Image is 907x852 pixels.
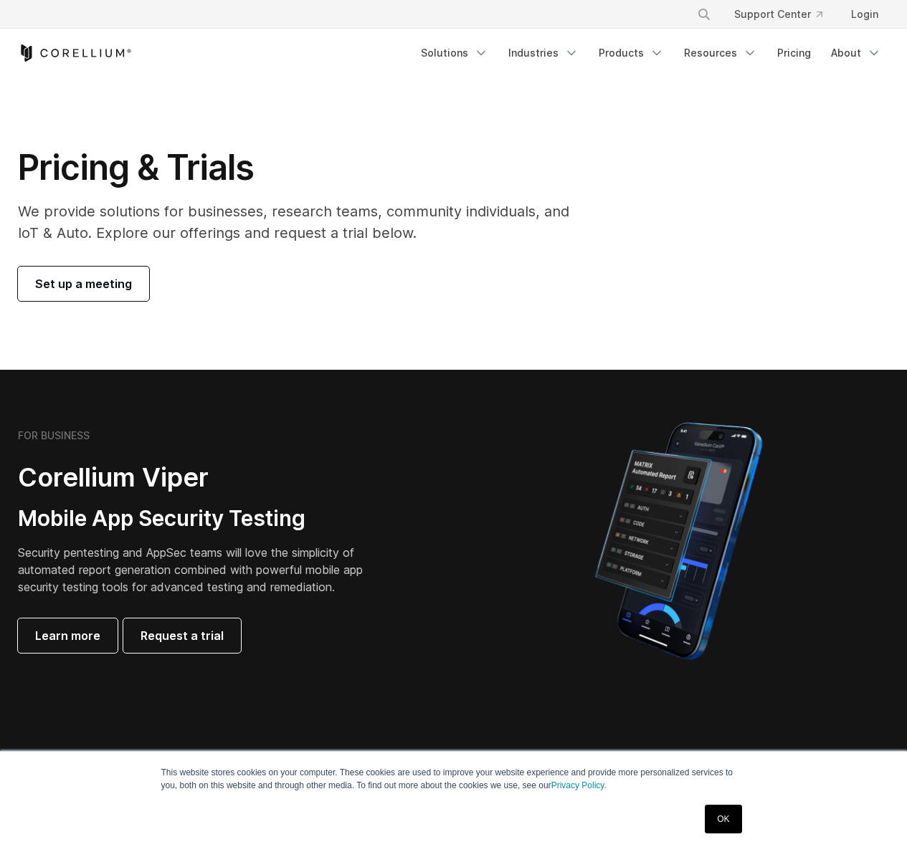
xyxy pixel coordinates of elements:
span: Request a trial [141,627,224,644]
a: Pricing [769,40,820,66]
a: Request a trial [123,618,241,653]
span: Set up a meeting [35,275,132,292]
h6: FOR BUSINESS [18,429,90,442]
a: Solutions [412,40,497,66]
button: Search [691,1,717,27]
p: We provide solutions for businesses, research teams, community individuals, and IoT & Auto. Explo... [18,201,589,244]
img: Corellium MATRIX automated report on iPhone showing app vulnerability test results across securit... [571,416,787,666]
a: Set up a meeting [18,267,149,301]
span: Learn more [35,627,100,644]
a: Privacy Policy. [551,780,607,790]
div: Navigation Menu [680,1,890,27]
a: Login [840,1,890,27]
h3: Mobile App Security Testing [18,505,385,532]
a: Corellium Home [18,44,132,62]
a: Industries [500,40,587,66]
a: Products [590,40,673,66]
p: Security pentesting and AppSec teams will love the simplicity of automated report generation comb... [18,544,385,595]
a: About [822,40,890,66]
div: Navigation Menu [412,40,890,66]
p: This website stores cookies on your computer. These cookies are used to improve your website expe... [161,766,746,792]
a: Learn more [18,618,118,653]
h2: Corellium Viper [18,461,385,494]
h1: Pricing & Trials [18,146,589,189]
a: Resources [675,40,766,66]
a: Support Center [723,1,834,27]
a: OK [705,805,741,833]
